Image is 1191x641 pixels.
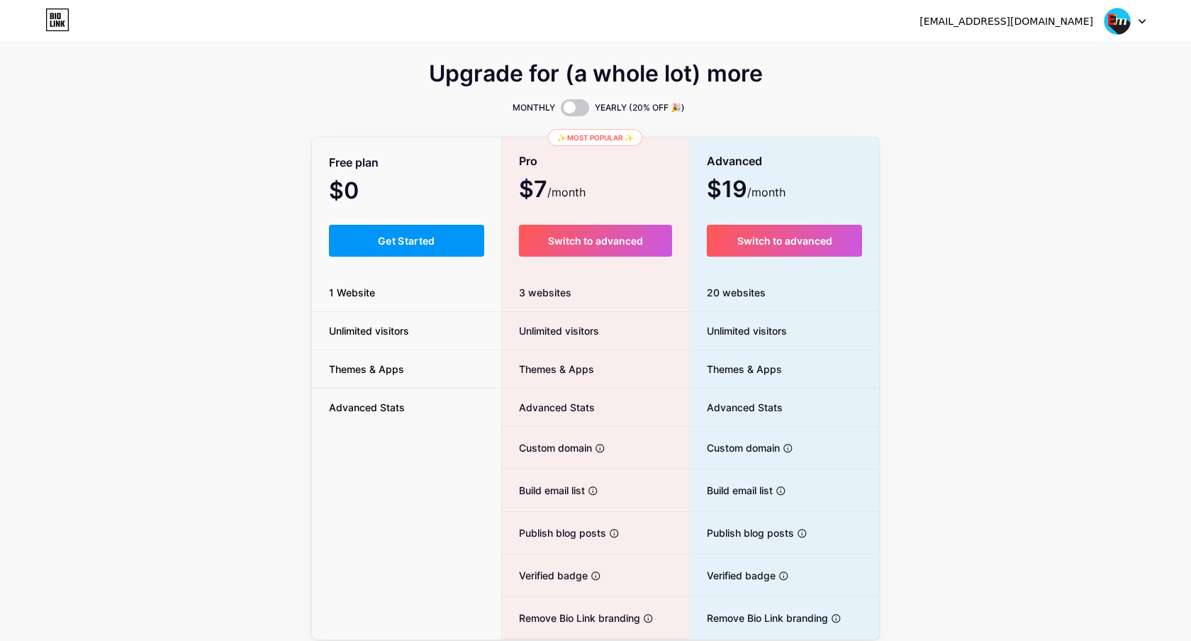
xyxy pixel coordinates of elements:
img: Laura Andreína Roquero [1104,8,1131,35]
span: Custom domain [690,440,780,455]
span: Build email list [502,483,585,498]
span: Remove Bio Link branding [690,611,828,625]
span: Build email list [690,483,773,498]
span: Verified badge [690,568,776,583]
span: /month [547,184,586,201]
span: Advanced Stats [690,400,783,415]
span: Upgrade for (a whole lot) more [429,65,763,82]
span: YEARLY (20% OFF 🎉) [595,101,685,115]
span: 1 Website [312,285,392,300]
span: Publish blog posts [690,525,794,540]
span: Themes & Apps [502,362,594,377]
span: Switch to advanced [548,235,643,247]
span: Remove Bio Link branding [502,611,640,625]
span: Custom domain [502,440,592,455]
span: Advanced Stats [312,400,422,415]
span: Themes & Apps [312,362,421,377]
span: Publish blog posts [502,525,606,540]
span: Pro [519,149,537,174]
span: Advanced Stats [502,400,595,415]
span: Unlimited visitors [690,323,787,338]
button: Switch to advanced [707,225,862,257]
span: Get Started [378,235,435,247]
button: Switch to advanced [519,225,673,257]
div: 3 websites [502,274,690,312]
span: $7 [519,181,586,201]
button: Get Started [329,225,484,257]
span: Unlimited visitors [312,323,426,338]
span: Verified badge [502,568,588,583]
span: MONTHLY [513,101,555,115]
span: Themes & Apps [690,362,782,377]
span: $0 [329,182,397,202]
span: Advanced [707,149,762,174]
span: Free plan [329,150,379,175]
span: /month [747,184,785,201]
div: [EMAIL_ADDRESS][DOMAIN_NAME] [919,14,1093,29]
span: Switch to advanced [737,235,832,247]
span: $19 [707,181,785,201]
span: Unlimited visitors [502,323,599,338]
div: 20 websites [690,274,879,312]
div: ✨ Most popular ✨ [548,129,642,146]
